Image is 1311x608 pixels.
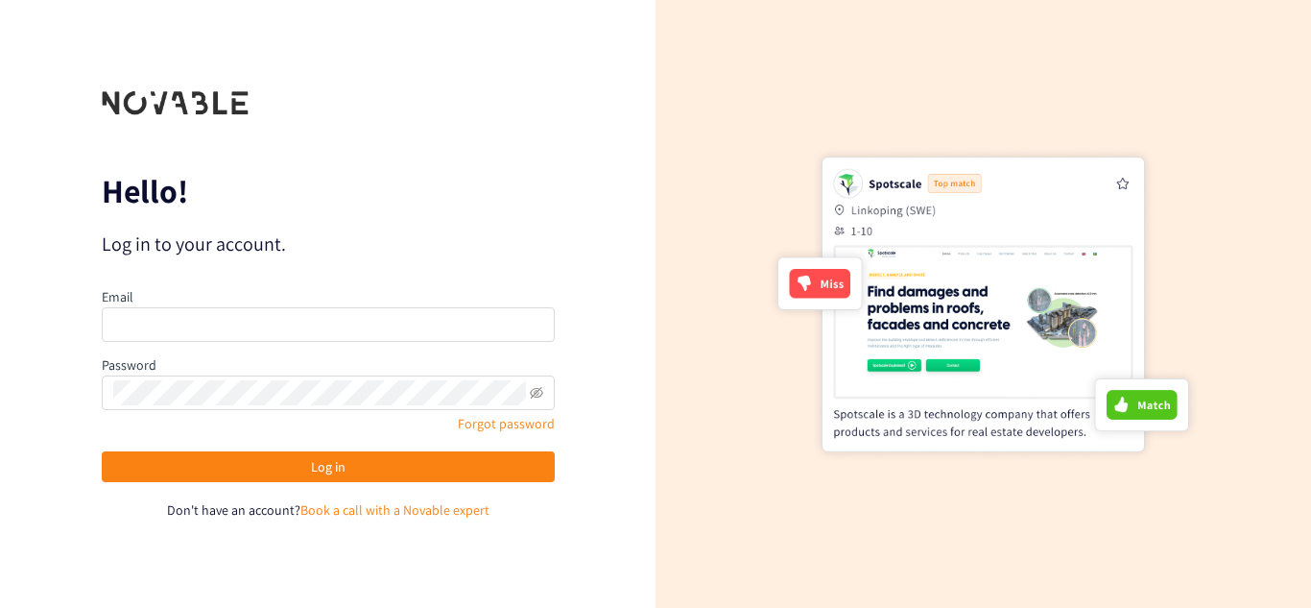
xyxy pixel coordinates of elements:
[102,451,555,482] button: Log in
[102,356,156,374] label: Password
[458,415,555,432] a: Forgot password
[102,288,133,305] label: Email
[300,501,489,519] a: Book a call with a Novable expert
[102,176,555,207] p: Hello!
[530,386,543,400] span: eye-invisible
[311,456,346,477] span: Log in
[102,231,555,257] p: Log in to your account.
[167,501,300,519] span: Don't have an account?
[1215,516,1311,608] iframe: Chat Widget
